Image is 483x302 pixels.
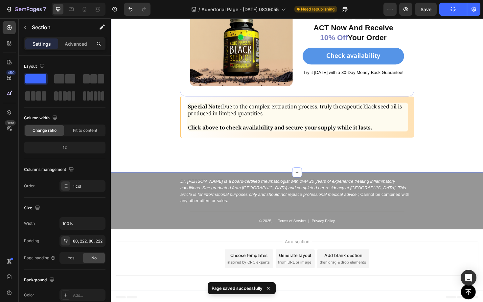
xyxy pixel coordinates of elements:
[24,276,56,285] div: Background
[5,120,16,126] div: Beta
[32,23,86,31] p: Section
[74,169,321,197] p: ; Cannot be combined with any other offers or sales.
[33,128,57,133] span: Change ratio
[124,3,150,16] div: Undo/Redo
[68,255,74,261] span: Yes
[33,40,51,47] p: Settings
[24,114,59,123] div: Column width
[24,292,34,298] div: Color
[177,256,212,262] span: from URL or image
[24,238,39,244] div: Padding
[73,183,104,189] div: 1 col
[123,256,168,262] span: inspired by CRO experts
[3,3,49,16] button: 7
[81,112,277,119] strong: Click above to check availability and secure your supply while it lasts.
[213,212,237,218] p: Privacy Policy
[25,143,104,152] div: 12
[204,55,310,60] span: Try it [DATE] with a 30-Day Money Back Guarantee!
[6,70,16,75] div: 450
[182,233,213,240] span: Add section
[177,212,206,218] p: Terms of Service
[24,62,46,71] div: Layout
[91,255,97,261] span: No
[126,247,166,254] div: Choose templates
[212,285,263,291] p: Page saved successfully
[24,165,75,174] div: Columns management
[24,255,56,261] div: Page padding
[415,3,437,16] button: Save
[73,292,104,298] div: Add...
[81,90,314,105] p: Due to the complex extraction process, truly therapeutic black seed oil is produced in limited qu...
[204,5,310,25] p: ACT Now And Receive Your Order
[209,212,210,218] p: |
[228,35,286,44] strong: Check availability
[221,16,251,25] span: 10% Off
[65,40,87,47] p: Advanced
[157,212,173,218] p: © 2025, .
[73,238,104,244] div: 80, 222, 80, 222
[73,128,97,133] span: Fit to content
[221,256,270,262] span: then drag & drop elements
[461,270,476,286] div: Open Intercom Messenger
[301,6,334,12] span: Need republishing
[43,5,46,13] p: 7
[111,18,483,302] iframe: Design area
[198,6,200,13] span: /
[60,218,105,229] input: Auto
[421,7,431,12] span: Save
[178,247,213,254] div: Generate layout
[24,183,35,189] div: Order
[201,6,279,13] span: Advertorial Page - [DATE] 08:06:55
[81,90,118,97] strong: Special Note:
[74,170,312,189] i: Dr. [PERSON_NAME] is a board-certified rheumatologist with over 20 years of experience treating i...
[226,247,266,254] div: Add blank section
[203,31,310,49] a: Check availability
[24,204,41,213] div: Size
[24,221,35,226] div: Width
